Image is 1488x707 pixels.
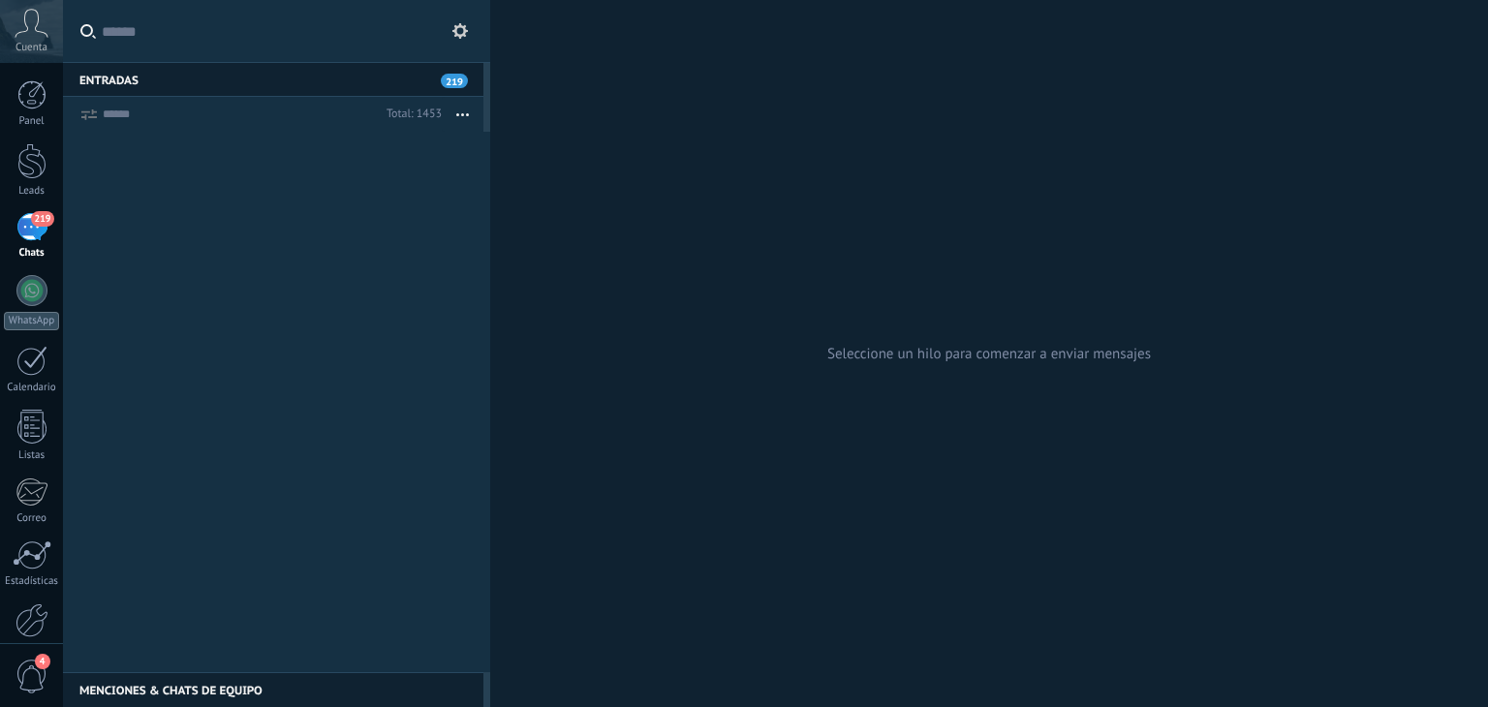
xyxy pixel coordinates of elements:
div: Correo [4,512,60,525]
div: Estadísticas [4,575,60,588]
div: Calendario [4,382,60,394]
div: Panel [4,115,60,128]
span: 4 [35,654,50,669]
div: Leads [4,185,60,198]
div: Menciones & Chats de equipo [63,672,483,707]
span: 219 [31,211,53,227]
div: Entradas [63,62,483,97]
span: 219 [441,74,468,88]
div: WhatsApp [4,312,59,330]
span: Cuenta [15,42,47,54]
div: Chats [4,247,60,260]
div: Listas [4,449,60,462]
div: Total: 1453 [379,105,442,124]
